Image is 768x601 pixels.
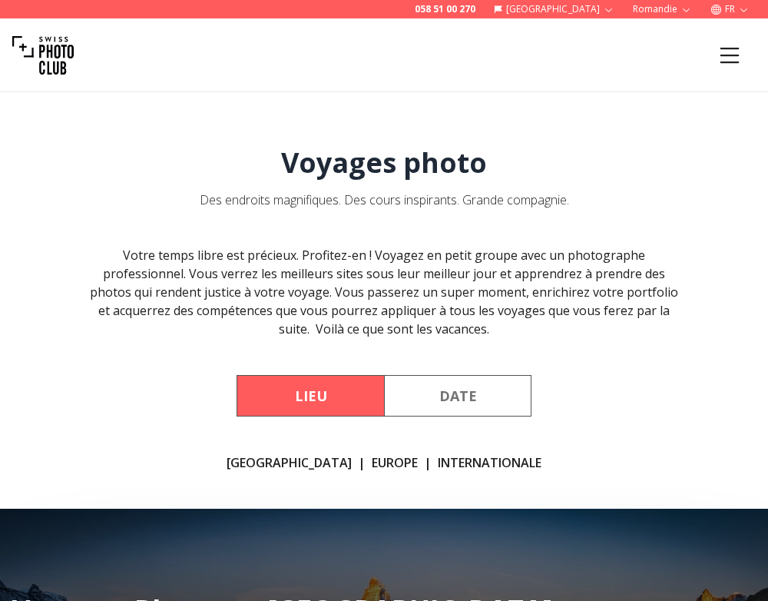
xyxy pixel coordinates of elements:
[12,25,74,86] img: Swiss photo club
[281,148,487,178] h1: Voyages photo
[237,375,384,417] button: By Location
[438,453,541,472] a: Internationale
[227,453,352,472] a: [GEOGRAPHIC_DATA]
[200,191,569,208] span: Des endroits magnifiques. Des cours inspirants. Grande compagnie.
[372,453,418,472] a: Europe
[703,29,756,81] button: Menu
[227,453,541,472] div: | |
[237,375,531,417] div: Course filter
[384,375,531,417] button: By Date
[89,246,679,338] div: Votre temps libre est précieux. Profitez-en ! Voyagez en petit groupe avec un photographe profess...
[415,3,475,15] a: 058 51 00 270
